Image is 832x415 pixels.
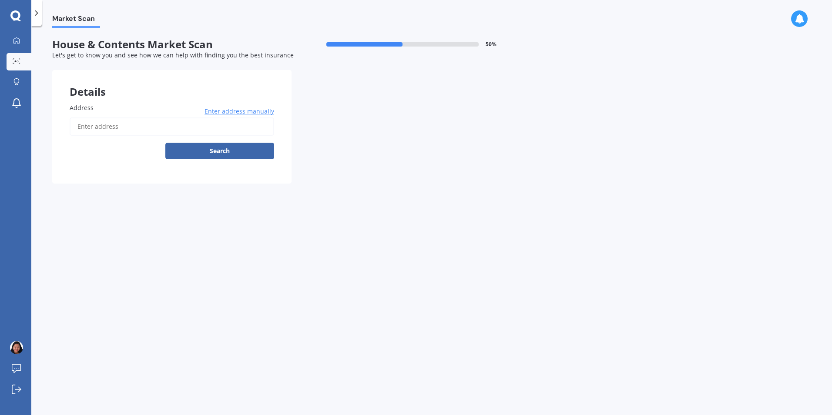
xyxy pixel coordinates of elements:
[70,117,274,136] input: Enter address
[205,107,274,116] span: Enter address manually
[52,51,294,59] span: Let's get to know you and see how we can help with finding you the best insurance
[52,38,292,51] span: House & Contents Market Scan
[70,104,94,112] span: Address
[486,41,497,47] span: 50 %
[52,14,100,26] span: Market Scan
[52,70,292,96] div: Details
[10,341,23,354] img: ACg8ocLHmfh2YrJbLPER4H404S1AdH3mu4F_zEVrOX3LWUYZQ9_jo5Oj=s96-c
[165,143,274,159] button: Search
